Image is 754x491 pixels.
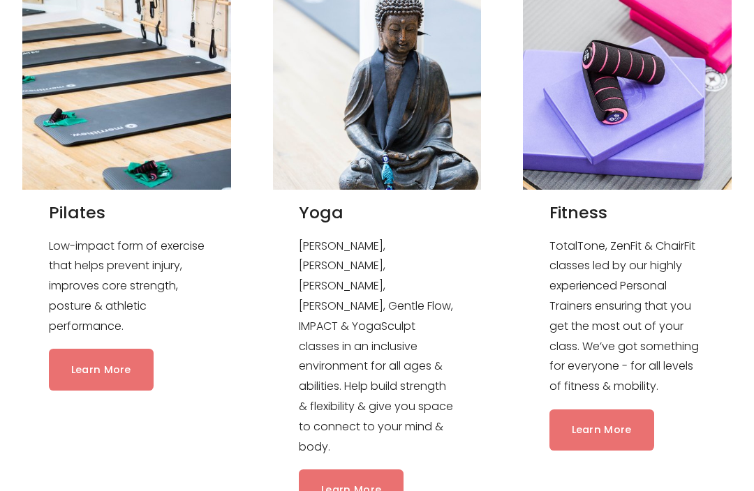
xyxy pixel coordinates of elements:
[549,410,654,451] a: Learn More
[49,349,154,391] a: Learn More
[549,237,706,398] p: TotalTone, ZenFit & ChairFit classes led by our highly experienced Personal Trainers ensuring tha...
[549,203,706,225] h2: Fitness
[299,237,455,458] p: [PERSON_NAME], [PERSON_NAME], [PERSON_NAME], [PERSON_NAME], Gentle Flow, IMPACT & YogaSculpt clas...
[49,203,205,225] h2: Pilates
[49,237,205,338] p: Low-impact form of exercise that helps prevent injury, improves core strength, posture & athletic...
[299,203,455,225] h2: Yoga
